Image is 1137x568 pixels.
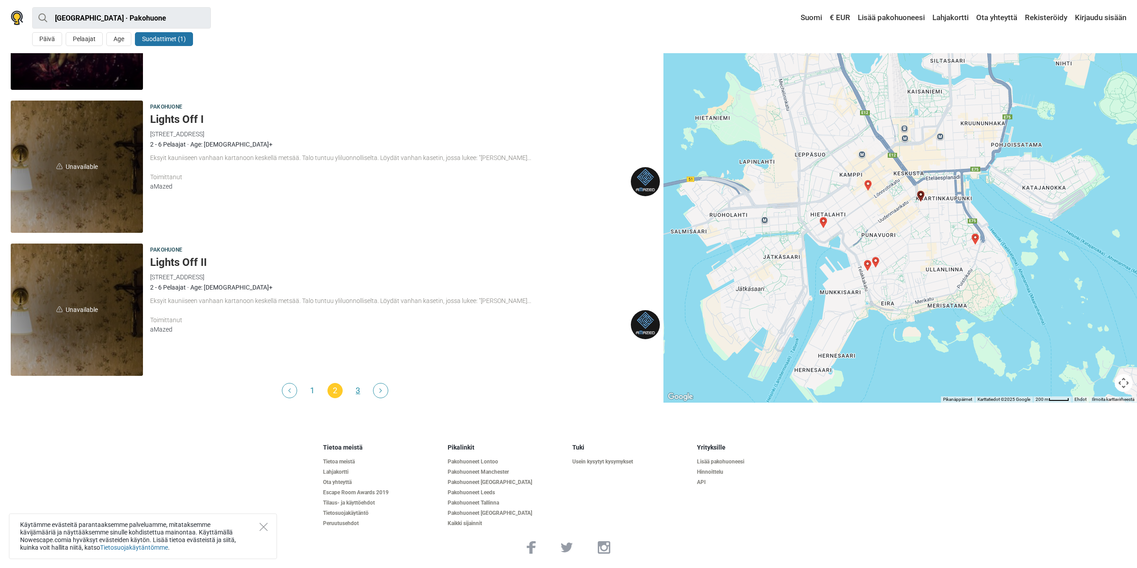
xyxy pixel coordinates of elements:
[9,513,277,559] div: Käytämme evästeitä parantaaksemme palveluamme, mitataksemme kävijämääriä ja näyttääksemme sinulle...
[323,500,441,506] a: Tilaus- ja käyttöehdot
[373,383,388,398] a: Next
[697,479,814,486] a: API
[150,153,660,163] div: Eksyit kauniiseen vanhaan kartanoon keskellä metsää. Talo tuntuu yliluonnolliselta. Löydät vanhan...
[323,520,441,527] a: Peruutusehdot
[150,282,660,292] div: 2 - 6 Pelaajat · Age: [DEMOGRAPHIC_DATA]+
[970,234,981,244] div: The Holy Grail
[794,15,801,21] img: Suomi
[150,102,182,112] span: Pakohuone
[863,180,873,191] div: Smuggler Monk
[327,383,343,398] a: 2
[1023,10,1070,26] a: Rekisteröidy
[150,316,631,325] div: Toimittanut
[350,383,365,398] a: 3
[448,479,565,486] a: Pakohuoneet [GEOGRAPHIC_DATA]
[260,523,268,531] button: Close
[974,10,1020,26] a: Ota yhteyttä
[1036,397,1049,402] span: 200 m
[631,310,660,339] img: aMazed
[32,32,62,46] button: Päivä
[978,397,1030,402] span: Karttatiedot ©2025 Google
[323,489,441,496] a: Escape Room Awards 2019
[1074,397,1087,402] a: Ehdot (avautuu uudelle välilehdelle)
[56,163,63,169] img: unavailable
[32,7,211,29] input: kokeile “London”
[697,444,814,451] h5: Yrityksille
[915,191,926,202] div: Lights Off II
[288,388,291,393] img: Previous page
[1073,10,1126,26] a: Kirjaudu sisään
[697,469,814,475] a: Hinnoittelu
[323,469,441,475] a: Lahjakortti
[11,11,23,25] img: Nowescape logo
[323,459,441,465] a: Tietoa meistä
[862,260,873,271] div: Ghost Photolab
[282,383,297,398] a: Previous
[1092,397,1134,402] a: Ilmoita karttavirheestä
[11,101,143,233] span: Unavailable
[323,444,441,451] h5: Tietoa meistä
[11,244,143,376] span: Unavailable
[448,489,565,496] a: Pakohuoneet Leeds
[943,396,972,403] button: Pikanäppäimet
[792,10,824,26] a: Suomi
[150,296,660,306] div: Eksyit kauniiseen vanhaan kartanoon keskellä metsää. Talo tuntuu yliluonnolliselta. Löydät vanhan...
[666,391,695,403] a: Avaa tämä alue Google Mapsissa (avautuu uuteen ikkunaan)
[150,256,660,269] h5: Lights Off II
[150,272,660,282] div: [STREET_ADDRESS]
[856,10,927,26] a: Lisää pakohuoneesi
[448,520,565,527] a: Kaikki sijainnit
[150,129,660,139] div: [STREET_ADDRESS]
[150,139,660,149] div: 2 - 6 Pelaajat · Age: [DEMOGRAPHIC_DATA]+
[106,32,131,46] button: Age
[666,391,695,403] img: Google
[697,459,814,465] a: Lisää pakohuoneesi
[135,32,193,46] button: Suodattimet (1)
[448,459,565,465] a: Pakohuoneet Lontoo
[150,325,631,334] div: aMazed
[631,167,660,196] img: aMazed
[100,544,168,551] a: Tietosuojakäytäntömme
[150,245,182,255] span: Pakohuone
[323,510,441,517] a: Tietosuojakäytäntö
[572,444,690,451] h5: Tuki
[448,444,565,451] h5: Pikalinkit
[150,182,631,191] div: aMazed
[818,217,829,228] div: Pakohuoneet
[379,388,382,393] img: Next page
[150,113,660,126] h5: Lights Off I
[1033,396,1072,403] button: Kartan asteikko: 200 m / 42 pikseliä
[56,306,63,312] img: unavailable
[305,383,320,398] a: 1
[448,500,565,506] a: Pakohuoneet Tallinna
[11,101,143,233] a: unavailableUnavailable Lights Off I
[827,10,852,26] a: € EUR
[930,10,971,26] a: Lahjakortti
[11,244,143,376] a: unavailableUnavailable Lights Off II
[572,459,690,465] a: Usein kysytyt kysymykset
[870,257,881,268] div: Diamond Robbery
[150,173,631,182] div: Toimittanut
[1115,374,1133,392] button: Kartan kamerasäätimet
[323,479,441,486] a: Ota yhteyttä
[448,469,565,475] a: Pakohuoneet Manchester
[66,32,103,46] button: Pelaajat
[448,510,565,517] a: Pakohuoneet [GEOGRAPHIC_DATA]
